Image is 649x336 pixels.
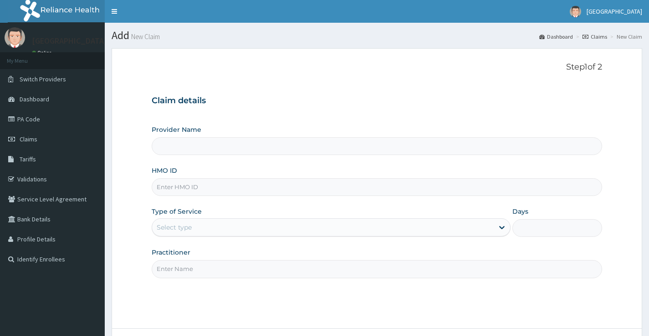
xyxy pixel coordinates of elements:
[152,96,602,106] h3: Claim details
[20,155,36,163] span: Tariffs
[152,178,602,196] input: Enter HMO ID
[512,207,528,216] label: Days
[152,260,602,278] input: Enter Name
[32,50,54,56] a: Online
[570,6,581,17] img: User Image
[32,37,107,45] p: [GEOGRAPHIC_DATA]
[5,27,25,48] img: User Image
[152,125,201,134] label: Provider Name
[112,30,642,41] h1: Add
[20,95,49,103] span: Dashboard
[152,166,177,175] label: HMO ID
[152,207,202,216] label: Type of Service
[587,7,642,15] span: [GEOGRAPHIC_DATA]
[583,33,607,40] a: Claims
[157,223,192,232] div: Select type
[539,33,573,40] a: Dashboard
[152,62,602,72] p: Step 1 of 2
[129,33,160,40] small: New Claim
[152,248,190,257] label: Practitioner
[20,135,37,143] span: Claims
[608,33,642,40] li: New Claim
[20,75,66,83] span: Switch Providers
